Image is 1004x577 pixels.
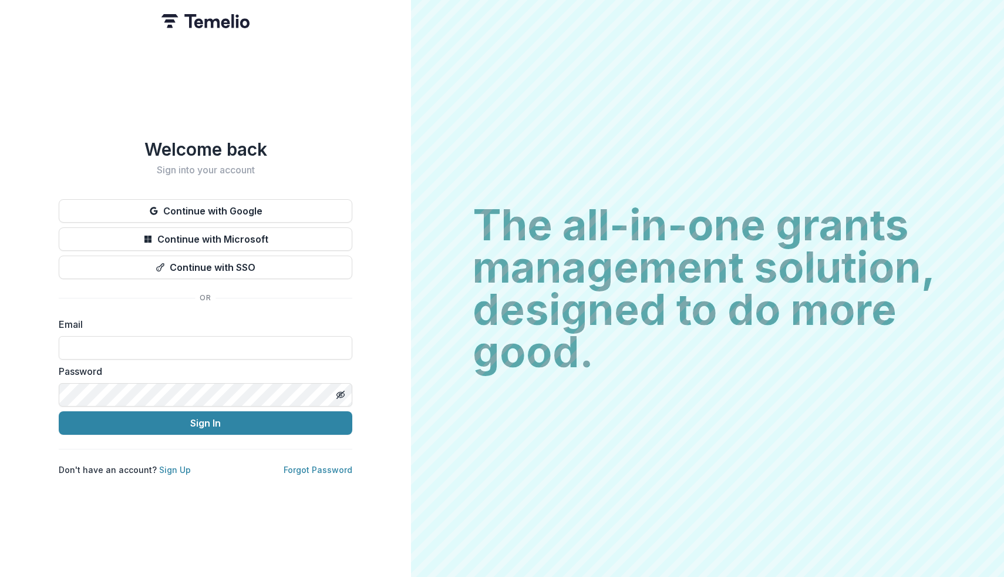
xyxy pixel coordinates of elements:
[59,199,352,223] button: Continue with Google
[284,465,352,475] a: Forgot Password
[59,464,191,476] p: Don't have an account?
[59,227,352,251] button: Continue with Microsoft
[59,364,345,378] label: Password
[59,139,352,160] h1: Welcome back
[161,14,250,28] img: Temelio
[331,385,350,404] button: Toggle password visibility
[59,256,352,279] button: Continue with SSO
[59,411,352,435] button: Sign In
[59,317,345,331] label: Email
[159,465,191,475] a: Sign Up
[59,165,352,176] h2: Sign into your account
